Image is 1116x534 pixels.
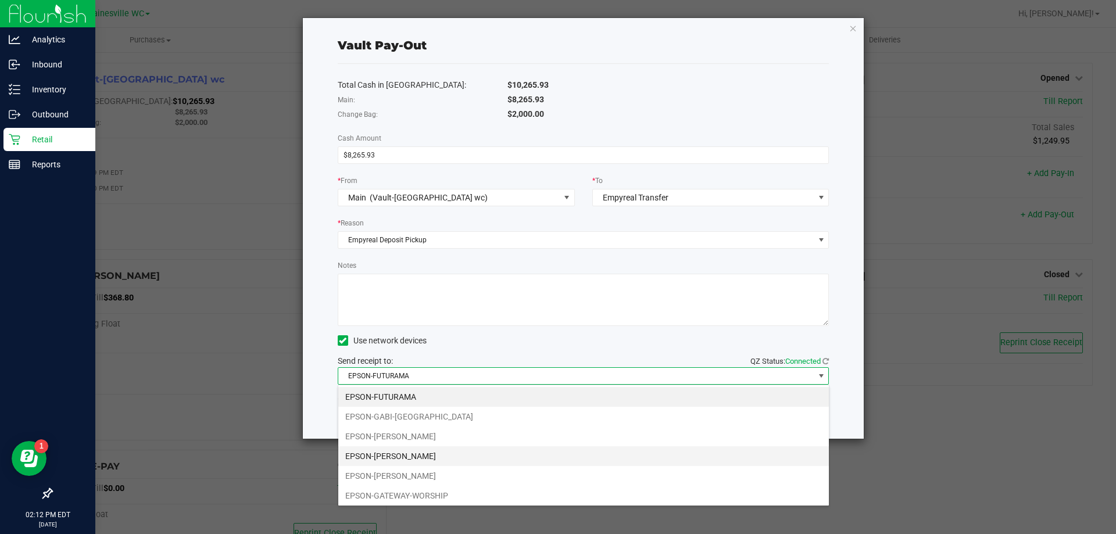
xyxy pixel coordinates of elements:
span: $10,265.93 [507,80,549,89]
span: $2,000.00 [507,109,544,119]
li: EPSON-[PERSON_NAME] [338,466,829,486]
li: EPSON-GATEWAY-WORSHIP [338,486,829,506]
p: [DATE] [5,520,90,529]
label: Reason [338,218,364,228]
span: Connected [785,357,821,365]
iframe: Resource center unread badge [34,439,48,453]
p: Outbound [20,107,90,121]
span: Cash Amount [338,134,381,142]
span: Main [348,193,366,202]
p: Analytics [20,33,90,46]
span: QZ Status: [750,357,829,365]
span: (Vault-[GEOGRAPHIC_DATA] wc) [370,193,488,202]
span: Change Bag: [338,110,378,119]
li: EPSON-FUTURAMA [338,387,829,407]
li: EPSON-[PERSON_NAME] [338,427,829,446]
span: EPSON-FUTURAMA [338,368,814,384]
span: Main: [338,96,355,104]
inline-svg: Outbound [9,109,20,120]
p: Inbound [20,58,90,71]
li: EPSON-[PERSON_NAME] [338,446,829,466]
inline-svg: Inbound [9,59,20,70]
label: From [338,175,357,186]
p: 02:12 PM EDT [5,510,90,520]
span: Send receipt to: [338,356,393,365]
div: Vault Pay-Out [338,37,427,54]
iframe: Resource center [12,441,46,476]
span: $8,265.93 [507,95,544,104]
p: Retail [20,132,90,146]
inline-svg: Retail [9,134,20,145]
inline-svg: Inventory [9,84,20,95]
label: To [592,175,603,186]
inline-svg: Reports [9,159,20,170]
span: Empyreal Transfer [603,193,668,202]
label: Use network devices [338,335,427,347]
span: Total Cash in [GEOGRAPHIC_DATA]: [338,80,466,89]
p: Inventory [20,83,90,96]
label: Notes [338,260,356,271]
inline-svg: Analytics [9,34,20,45]
li: EPSON-GABI-[GEOGRAPHIC_DATA] [338,407,829,427]
p: Reports [20,157,90,171]
span: Empyreal Deposit Pickup [338,232,814,248]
